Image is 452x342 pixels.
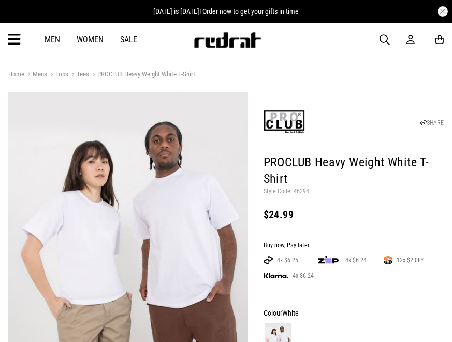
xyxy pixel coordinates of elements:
[264,241,444,250] div: Buy now, Pay later.
[77,35,104,45] a: Women
[273,256,302,264] span: 4x $6.25
[282,309,299,317] span: White
[341,256,371,264] span: 4x $6.24
[153,7,299,16] span: [DATE] is [DATE]! Order now to get your gifts in time
[420,119,444,126] a: SHARE
[8,70,24,78] a: Home
[264,154,444,188] h1: PROCLUB Heavy Weight White T-Shirt
[288,272,318,280] span: 4x $6.24
[193,32,261,48] img: Redrat logo
[264,256,273,264] img: AFTERPAY
[264,101,305,142] img: ProClub
[384,256,392,264] img: SPLITPAY
[47,70,68,80] a: Tops
[264,307,444,319] div: Colour
[45,35,60,45] a: Men
[89,70,195,80] a: PROCLUB Heavy Weight White T-Shirt
[24,70,47,80] a: Mens
[68,70,89,80] a: Tees
[392,256,428,264] span: 12x $2.08*
[318,255,339,265] img: zip
[264,188,444,196] p: Style Code: 46394
[264,208,444,221] div: $24.99
[264,273,288,279] img: KLARNA
[120,35,137,45] a: Sale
